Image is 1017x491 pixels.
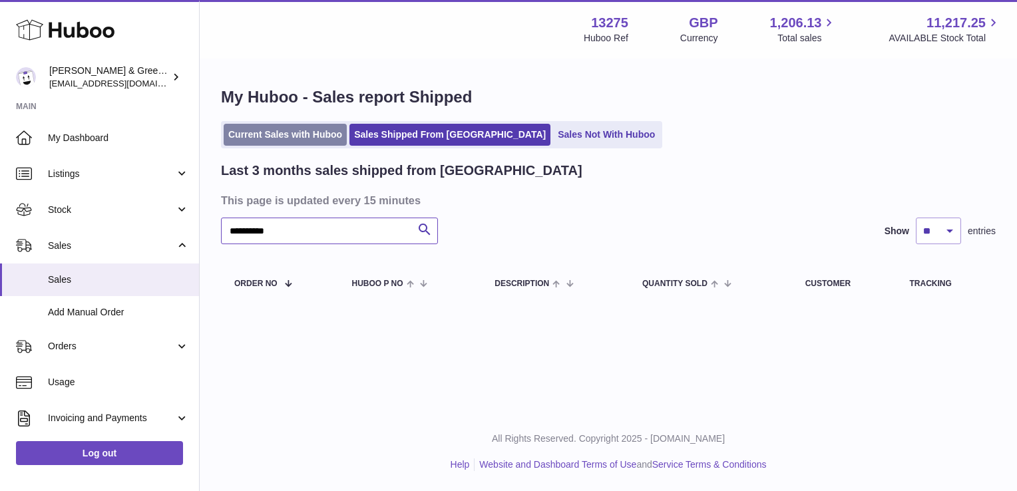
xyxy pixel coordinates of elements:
span: Description [495,279,549,288]
a: 1,206.13 Total sales [770,14,837,45]
span: Total sales [777,32,837,45]
span: Quantity Sold [642,279,708,288]
span: Invoicing and Payments [48,412,175,424]
div: Huboo Ref [584,32,628,45]
span: [EMAIL_ADDRESS][DOMAIN_NAME] [49,78,196,88]
div: [PERSON_NAME] & Green Ltd [49,65,169,90]
span: 1,206.13 [770,14,822,32]
a: Sales Shipped From [GEOGRAPHIC_DATA] [349,124,550,146]
a: Website and Dashboard Terms of Use [479,459,636,470]
div: Customer [805,279,883,288]
a: Current Sales with Huboo [224,124,347,146]
span: My Dashboard [48,132,189,144]
span: Add Manual Order [48,306,189,319]
h3: This page is updated every 15 minutes [221,193,992,208]
strong: 13275 [591,14,628,32]
span: entries [968,225,996,238]
a: Help [451,459,470,470]
a: Log out [16,441,183,465]
a: Service Terms & Conditions [652,459,767,470]
span: Sales [48,273,189,286]
span: Order No [234,279,278,288]
li: and [475,458,766,471]
span: Huboo P no [351,279,403,288]
span: Usage [48,376,189,389]
h1: My Huboo - Sales report Shipped [221,86,996,108]
h2: Last 3 months sales shipped from [GEOGRAPHIC_DATA] [221,162,582,180]
span: 11,217.25 [926,14,986,32]
img: internalAdmin-13275@internal.huboo.com [16,67,36,87]
span: Orders [48,340,175,353]
span: Stock [48,204,175,216]
div: Tracking [910,279,983,288]
a: Sales Not With Huboo [553,124,660,146]
span: Listings [48,168,175,180]
strong: GBP [689,14,717,32]
p: All Rights Reserved. Copyright 2025 - [DOMAIN_NAME] [210,432,1006,445]
div: Currency [680,32,718,45]
label: Show [885,225,909,238]
a: 11,217.25 AVAILABLE Stock Total [889,14,1001,45]
span: AVAILABLE Stock Total [889,32,1001,45]
span: Sales [48,240,175,252]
